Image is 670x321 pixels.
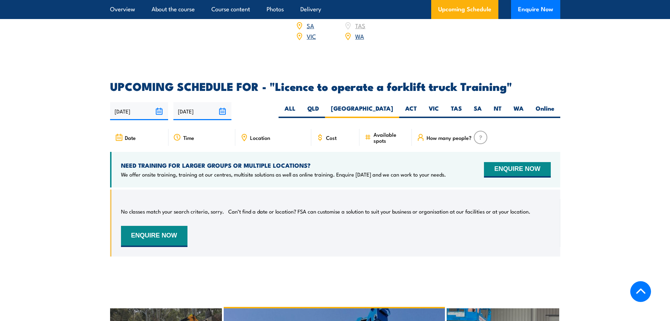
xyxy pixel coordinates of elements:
label: Online [530,104,560,118]
label: TAS [445,104,468,118]
span: Cost [326,135,337,141]
input: To date [173,102,231,120]
p: We offer onsite training, training at our centres, multisite solutions as well as online training... [121,171,446,178]
span: Date [125,135,136,141]
span: How many people? [427,135,472,141]
a: WA [355,32,364,40]
span: Available spots [374,131,407,143]
h4: NEED TRAINING FOR LARGER GROUPS OR MULTIPLE LOCATIONS? [121,161,446,169]
h2: UPCOMING SCHEDULE FOR - "Licence to operate a forklift truck Training" [110,81,560,91]
label: [GEOGRAPHIC_DATA] [325,104,399,118]
input: From date [110,102,168,120]
label: NT [488,104,508,118]
a: SA [307,21,314,30]
span: Location [250,135,270,141]
label: ACT [399,104,423,118]
label: SA [468,104,488,118]
a: VIC [307,32,316,40]
button: ENQUIRE NOW [484,162,550,178]
p: No classes match your search criteria, sorry. [121,208,224,215]
button: ENQUIRE NOW [121,226,187,247]
label: WA [508,104,530,118]
label: ALL [279,104,301,118]
span: Time [183,135,194,141]
p: Can’t find a date or location? FSA can customise a solution to suit your business or organisation... [228,208,530,215]
label: VIC [423,104,445,118]
label: QLD [301,104,325,118]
